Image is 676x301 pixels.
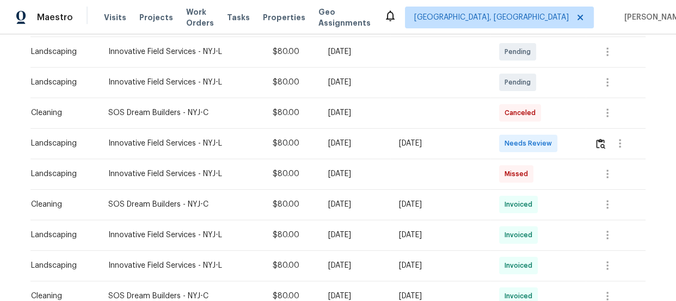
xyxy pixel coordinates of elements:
[108,168,255,179] div: Innovative Field Services - NYJ-L
[104,12,126,23] span: Visits
[328,230,381,240] div: [DATE]
[505,230,537,240] span: Invoiced
[399,199,482,210] div: [DATE]
[273,107,311,118] div: $80.00
[328,77,381,88] div: [DATE]
[31,107,91,118] div: Cleaning
[328,168,381,179] div: [DATE]
[139,12,173,23] span: Projects
[108,138,255,149] div: Innovative Field Services - NYJ-L
[263,12,305,23] span: Properties
[273,138,311,149] div: $80.00
[31,168,91,179] div: Landscaping
[186,7,214,28] span: Work Orders
[399,230,482,240] div: [DATE]
[328,107,381,118] div: [DATE]
[328,46,381,57] div: [DATE]
[273,46,311,57] div: $80.00
[399,260,482,271] div: [DATE]
[414,12,569,23] span: [GEOGRAPHIC_DATA], [GEOGRAPHIC_DATA]
[31,46,91,57] div: Landscaping
[31,138,91,149] div: Landscaping
[108,199,255,210] div: SOS Dream Builders - NYJ-C
[505,199,537,210] span: Invoiced
[505,168,532,179] span: Missed
[108,107,255,118] div: SOS Dream Builders - NYJ-C
[227,14,250,21] span: Tasks
[594,130,607,156] button: Review Icon
[31,77,91,88] div: Landscaping
[273,230,311,240] div: $80.00
[31,260,91,271] div: Landscaping
[328,260,381,271] div: [DATE]
[505,138,556,149] span: Needs Review
[273,77,311,88] div: $80.00
[37,12,73,23] span: Maestro
[399,138,482,149] div: [DATE]
[505,77,535,88] span: Pending
[505,46,535,57] span: Pending
[505,107,540,118] span: Canceled
[596,139,605,149] img: Review Icon
[31,199,91,210] div: Cleaning
[328,138,381,149] div: [DATE]
[273,168,311,179] div: $80.00
[108,230,255,240] div: Innovative Field Services - NYJ-L
[328,199,381,210] div: [DATE]
[318,7,371,28] span: Geo Assignments
[273,199,311,210] div: $80.00
[108,260,255,271] div: Innovative Field Services - NYJ-L
[505,260,537,271] span: Invoiced
[31,230,91,240] div: Landscaping
[108,77,255,88] div: Innovative Field Services - NYJ-L
[108,46,255,57] div: Innovative Field Services - NYJ-L
[273,260,311,271] div: $80.00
